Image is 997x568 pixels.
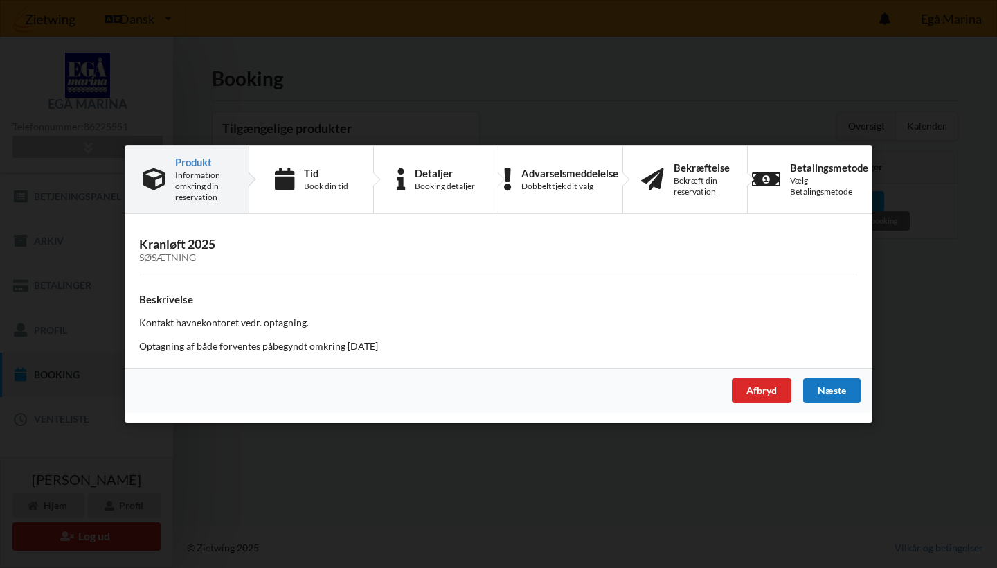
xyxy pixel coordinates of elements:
div: Advarselsmeddelelse [521,168,618,179]
div: Bekræftelse [674,162,730,173]
div: Produkt [175,157,231,168]
div: Afbryd [732,378,791,403]
div: Søsætning [139,252,858,264]
p: Kontakt havnekontoret vedr. optagning. [139,316,858,330]
div: Dobbelttjek dit valg [521,181,618,192]
div: Tid [304,168,348,179]
div: Næste [803,378,861,403]
h4: Beskrivelse [139,293,858,306]
div: Booking detaljer [415,181,475,192]
div: Information omkring din reservation [175,170,231,203]
h3: Kranløft 2025 [139,236,858,264]
div: Vælg Betalingsmetode [790,175,868,197]
p: Optagning af både forventes påbegyndt omkring [DATE] [139,339,858,353]
div: Book din tid [304,181,348,192]
div: Bekræft din reservation [674,175,730,197]
div: Betalingsmetode [790,162,868,173]
div: Detaljer [415,168,475,179]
